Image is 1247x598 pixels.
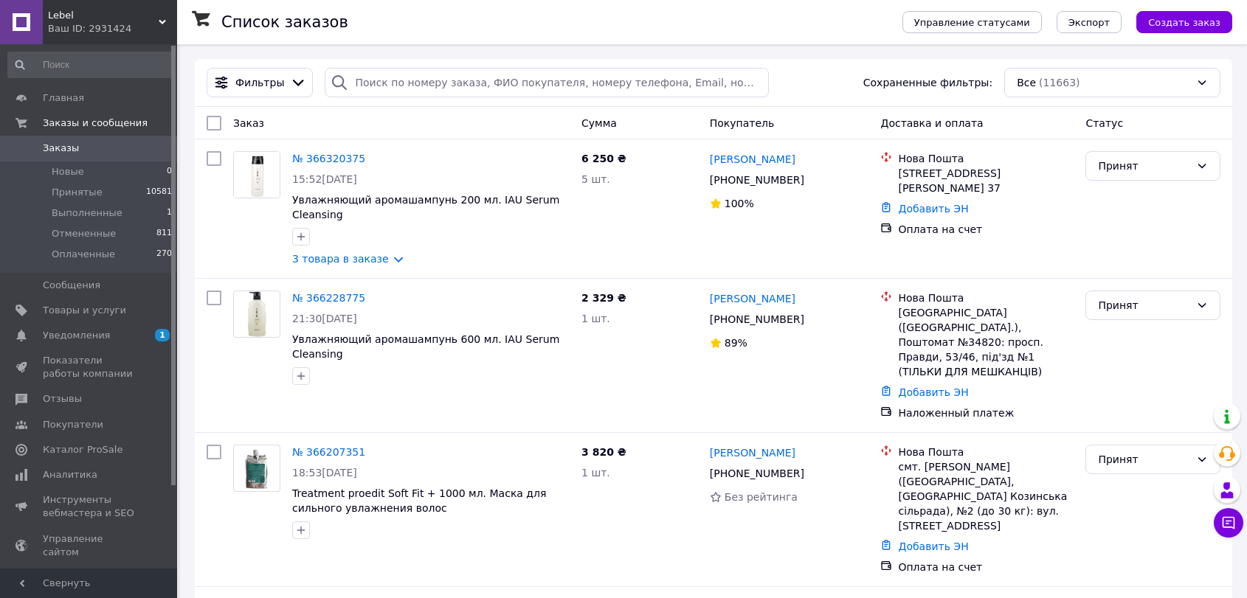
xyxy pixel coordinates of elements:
span: Сохраненные фильтры: [863,75,992,90]
div: Нова Пошта [898,291,1074,305]
span: 3 820 ₴ [581,446,626,458]
span: Принятые [52,186,103,199]
span: Заказ [233,117,264,129]
span: Все [1017,75,1036,90]
span: Сообщения [43,279,100,292]
a: № 366207351 [292,446,365,458]
div: Принят [1098,158,1190,174]
span: 0 [167,165,172,178]
span: 100% [725,198,754,209]
div: Принят [1098,297,1190,313]
span: Новые [52,165,84,178]
span: Заказы [43,142,79,155]
div: [PHONE_NUMBER] [707,463,807,484]
span: Выполненные [52,206,122,220]
span: Показатели работы компании [43,354,137,380]
span: Покупатель [710,117,775,129]
input: Поиск [7,52,173,78]
a: Увлажняющий аромашампунь 200 мл. IAU Serum Cleansing [292,194,559,220]
a: [PERSON_NAME] [710,445,795,460]
button: Чат с покупателем [1214,508,1243,538]
img: Фото товару [247,291,266,337]
a: Добавить ЭН [898,540,968,552]
span: 6 250 ₴ [581,153,626,164]
span: 21:30[DATE] [292,313,357,324]
span: Фильтры [235,75,284,90]
img: Фото товару [240,445,274,491]
button: Создать заказ [1136,11,1232,33]
span: 5 шт. [581,173,610,185]
span: Отмененные [52,227,116,240]
span: Без рейтинга [725,491,798,503]
span: 89% [725,337,747,349]
a: № 366320375 [292,153,365,164]
span: Заказы и сообщения [43,117,148,130]
a: [PERSON_NAME] [710,291,795,306]
div: [STREET_ADDRESS][PERSON_NAME] 37 [898,166,1074,195]
span: 10581 [146,186,172,199]
div: [PHONE_NUMBER] [707,309,807,330]
span: Главная [43,91,84,105]
a: Фото товару [233,151,280,198]
div: Оплата на счет [898,222,1074,237]
span: 1 [155,329,170,341]
a: Treatment proedit Soft Fit + 1000 мл. Маска для сильного увлажнения волос [292,487,546,514]
span: Инструменты вебмастера и SEO [43,493,137,520]
span: 1 шт. [581,467,610,479]
div: Оплата на счет [898,560,1074,574]
div: Ваш ID: 2931424 [48,22,177,35]
span: Уведомления [43,329,110,342]
h1: Список заказов [221,13,348,31]
span: Оплаченные [52,248,115,261]
a: Создать заказ [1122,15,1232,27]
a: Фото товару [233,445,280,492]
span: Сумма [581,117,617,129]
a: Фото товару [233,291,280,338]
span: 270 [156,248,172,261]
a: Добавить ЭН [898,203,968,215]
span: 2 329 ₴ [581,292,626,304]
div: смт. [PERSON_NAME] ([GEOGRAPHIC_DATA], [GEOGRAPHIC_DATA] Козинська сільрада), №2 (до 30 кг): вул.... [898,459,1074,533]
span: Аналитика [43,468,97,481]
div: [PHONE_NUMBER] [707,170,807,190]
span: Статус [1085,117,1123,129]
div: Нова Пошта [898,445,1074,459]
span: 1 [167,206,172,220]
a: Увлажняющий аромашампунь 600 мл. IAU Serum Cleansing [292,333,559,360]
div: Нова Пошта [898,151,1074,166]
div: Наложенный платеж [898,406,1074,420]
button: Экспорт [1057,11,1122,33]
span: Экспорт [1068,17,1110,28]
button: Управление статусами [902,11,1042,33]
span: Каталог ProSale [43,443,122,456]
span: 15:52[DATE] [292,173,357,185]
a: [PERSON_NAME] [710,152,795,167]
a: Добавить ЭН [898,386,968,398]
span: Управление статусами [914,17,1030,28]
span: Управление сайтом [43,532,137,559]
img: Фото товару [234,152,280,198]
span: (11663) [1039,77,1080,88]
span: Создать заказ [1148,17,1220,28]
span: Отзывы [43,392,82,406]
span: Товары и услуги [43,304,126,317]
span: 811 [156,227,172,240]
div: Принят [1098,451,1190,467]
a: 3 товара в заказе [292,253,389,265]
div: [GEOGRAPHIC_DATA] ([GEOGRAPHIC_DATA].), Поштомат №34820: просп. Правди, 53/46, під'зд №1 (ТІЛЬКИ ... [898,305,1074,379]
a: № 366228775 [292,292,365,304]
span: Lebel [48,9,159,22]
span: 18:53[DATE] [292,467,357,479]
span: 1 шт. [581,313,610,324]
span: Доставка и оплата [880,117,983,129]
span: Покупатели [43,418,103,431]
input: Поиск по номеру заказа, ФИО покупателя, номеру телефона, Email, номеру накладной [325,68,769,97]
